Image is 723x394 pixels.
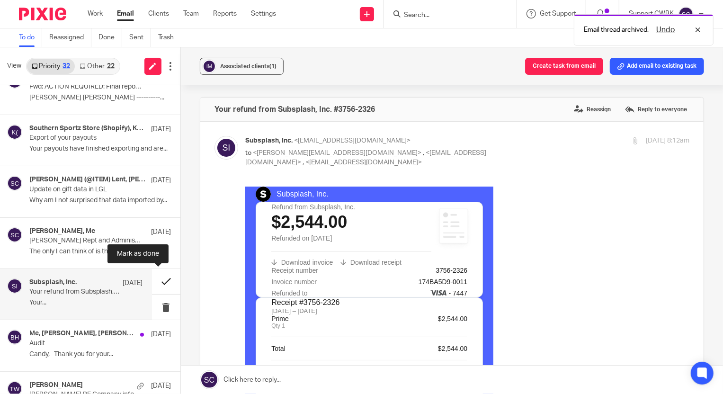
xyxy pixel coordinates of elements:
[202,59,216,73] img: svg%3E
[7,330,22,345] img: svg%3E
[88,9,103,18] a: Work
[303,159,304,166] span: ,
[7,176,22,191] img: svg%3E
[653,24,678,36] button: Undo
[525,58,603,75] button: Create task from email
[29,350,171,358] p: Candy, Thank you for your...
[114,232,192,238] a: Learn more about Stripe Billing
[26,80,73,88] span: Receipt number
[123,278,143,288] p: [DATE]
[29,237,143,245] p: [PERSON_NAME] Rept and Administrative Expenses for your fund
[584,25,649,35] p: Email thread archived.
[26,158,40,166] span: Total
[151,381,171,391] p: [DATE]
[29,125,146,133] h4: Southern Sportz Store (Shopify), Kryptonite Character Store (Shopify)
[190,80,222,88] span: 3756-2326
[214,136,238,160] img: svg%3E
[193,128,222,136] span: $2,544.00
[85,214,123,222] a: support site
[251,9,276,18] a: Settings
[26,112,94,120] span: Receipt #3756-2326
[36,72,88,80] span: Download invoice
[7,227,22,242] img: svg%3E
[129,28,151,47] a: Sent
[26,72,88,80] a: Download invoice
[213,9,237,18] a: Reports
[75,59,119,74] a: Other22
[678,7,694,22] img: svg%3E
[31,3,83,11] span: Subsplash, Inc.
[7,278,22,294] img: svg%3E
[10,230,238,241] p: Powered by |
[26,136,40,143] span: Qty 1
[29,197,171,205] p: Why am I not surprised that data imported by...
[7,61,21,71] span: View
[26,73,32,79] img: invoices_arrow_down.png
[158,28,181,47] a: Trash
[29,134,143,142] p: Export of your payouts
[29,94,171,102] p: [PERSON_NAME] [PERSON_NAME] ----------...
[253,150,421,156] span: <[PERSON_NAME][EMAIL_ADDRESS][DOMAIN_NAME]>
[26,128,44,136] span: Prime
[29,330,135,338] h4: Me, [PERSON_NAME], [PERSON_NAME]
[19,28,42,47] a: To do
[193,189,222,197] span: $2,544.00
[26,214,222,229] td: Questions? Visit our or contact us at .
[245,137,293,144] span: Subsplash, Inc.
[19,8,66,20] img: Pixie
[646,136,689,146] p: [DATE] 8:12am
[26,48,87,55] span: Refunded on [DATE]
[29,288,120,296] p: Your refund from Subsplash, Inc. #3756-2326
[95,73,101,79] img: invoices_arrow_down.png
[29,340,143,348] p: Audit
[151,227,171,237] p: [DATE]
[26,91,71,99] span: Invoice number
[193,181,222,189] span: $2,544.00
[26,17,110,24] span: Refund from Subsplash, Inc.
[29,83,143,91] p: Fwd: ACTION REQUIRED: Final report Due for Howmet Aerospace Foundation Grant
[27,59,75,74] a: Priority32
[294,137,411,144] span: <[EMAIL_ADDRESS][DOMAIN_NAME]>
[29,227,95,235] h4: [PERSON_NAME], Me
[151,176,171,185] p: [DATE]
[26,121,71,128] span: [DATE] – [DATE]
[269,63,277,69] span: (1)
[26,26,102,45] span: $2,544.00
[32,222,147,229] a: [EMAIL_ADDRESS][DOMAIN_NAME]
[29,299,143,307] p: Your...
[186,22,231,65] img: invoice illustration
[49,28,91,47] a: Reassigned
[29,278,77,287] h4: Subsplash, Inc.
[623,102,689,116] label: Reply to everyone
[29,176,146,184] h4: [PERSON_NAME] (@ITEM) Lent, [PERSON_NAME], Me
[26,103,62,110] span: Refunded to
[29,381,83,389] h4: [PERSON_NAME]
[571,102,613,116] label: Reassign
[204,103,223,110] span: - 7447
[151,330,171,339] p: [DATE]
[185,103,202,110] img: Visa
[200,58,284,75] button: Associated clients(1)
[26,181,63,189] span: Amount paid
[183,9,199,18] a: Team
[148,9,169,18] a: Clients
[7,125,22,140] img: svg%3E
[88,230,112,241] img: stripe logo
[29,145,171,153] p: Your payouts have finished exporting and are...
[423,150,424,156] span: ,
[26,189,124,197] span: Total refunded without credit note
[62,63,70,70] div: 32
[610,58,704,75] button: Add email to existing task
[29,248,171,256] p: The only I can think of is that this was for...
[117,9,134,18] a: Email
[173,91,223,99] span: 174BA5D9-0011
[29,186,143,194] p: Update on gift data in LGL
[107,63,115,70] div: 22
[98,28,122,47] a: Done
[214,105,375,114] h4: Your refund from Subsplash, Inc. #3756-2326
[95,72,156,80] a: Download receipt
[220,63,277,69] span: Associated clients
[193,158,222,166] span: $2,544.00
[305,159,422,166] span: <[EMAIL_ADDRESS][DOMAIN_NAME]>
[245,150,251,156] span: to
